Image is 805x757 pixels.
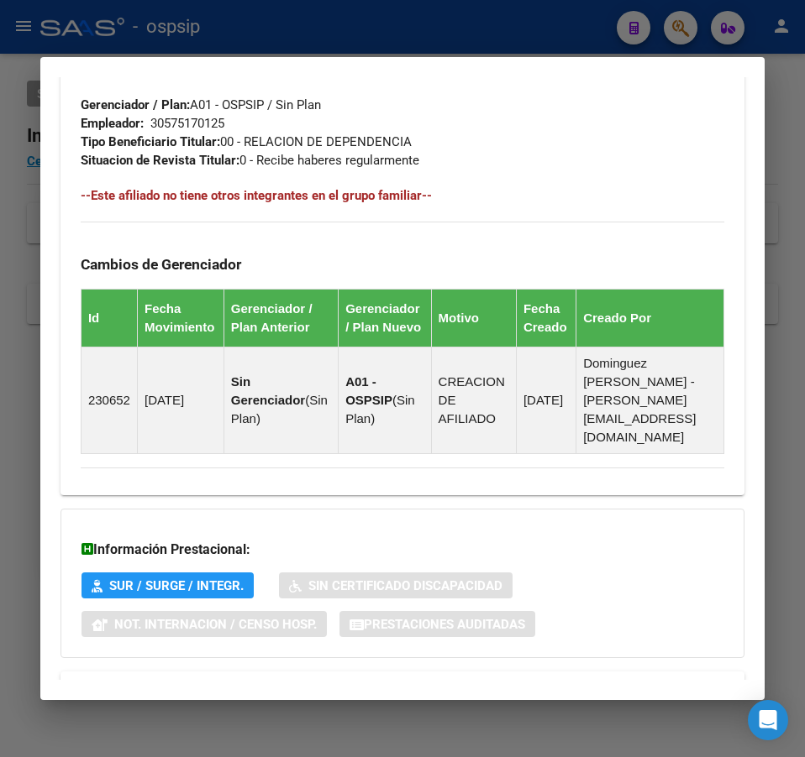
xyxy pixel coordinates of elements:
[81,255,724,274] h3: Cambios de Gerenciador
[114,617,317,632] span: Not. Internacion / Censo Hosp.
[224,347,338,454] td: ( )
[82,611,327,637] button: Not. Internacion / Censo Hosp.
[81,97,190,112] strong: Gerenciador / Plan:
[279,572,513,598] button: Sin Certificado Discapacidad
[81,116,144,131] strong: Empleador:
[81,134,220,149] strong: Tipo Beneficiario Titular:
[345,374,392,407] strong: A01 - OSPSIP
[224,290,338,347] th: Gerenciador / Plan Anterior
[748,700,788,740] div: Open Intercom Messenger
[516,290,576,347] th: Fecha Creado
[109,578,244,593] span: SUR / SURGE / INTEGR.
[516,347,576,454] td: [DATE]
[82,540,723,560] h3: Información Prestacional:
[61,671,744,712] mat-expansion-panel-header: Aportes y Contribuciones del Afiliado: 20432623999
[81,153,419,168] span: 0 - Recibe haberes regularmente
[81,186,724,205] h4: --Este afiliado no tiene otros integrantes en el grupo familiar--
[81,97,321,112] span: A01 - OSPSIP / Sin Plan
[137,290,224,347] th: Fecha Movimiento
[81,134,412,149] span: 00 - RELACION DE DEPENDENCIA
[81,347,137,454] td: 230652
[81,290,137,347] th: Id
[576,347,724,454] td: Dominguez [PERSON_NAME] - [PERSON_NAME][EMAIL_ADDRESS][DOMAIN_NAME]
[339,611,535,637] button: Prestaciones Auditadas
[576,290,724,347] th: Creado Por
[231,374,305,407] strong: Sin Gerenciador
[339,290,431,347] th: Gerenciador / Plan Nuevo
[150,114,224,133] div: 30575170125
[431,290,516,347] th: Motivo
[364,617,525,632] span: Prestaciones Auditadas
[339,347,431,454] td: ( )
[137,347,224,454] td: [DATE]
[431,347,516,454] td: CREACION DE AFILIADO
[308,578,502,593] span: Sin Certificado Discapacidad
[81,153,239,168] strong: Situacion de Revista Titular:
[82,572,254,598] button: SUR / SURGE / INTEGR.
